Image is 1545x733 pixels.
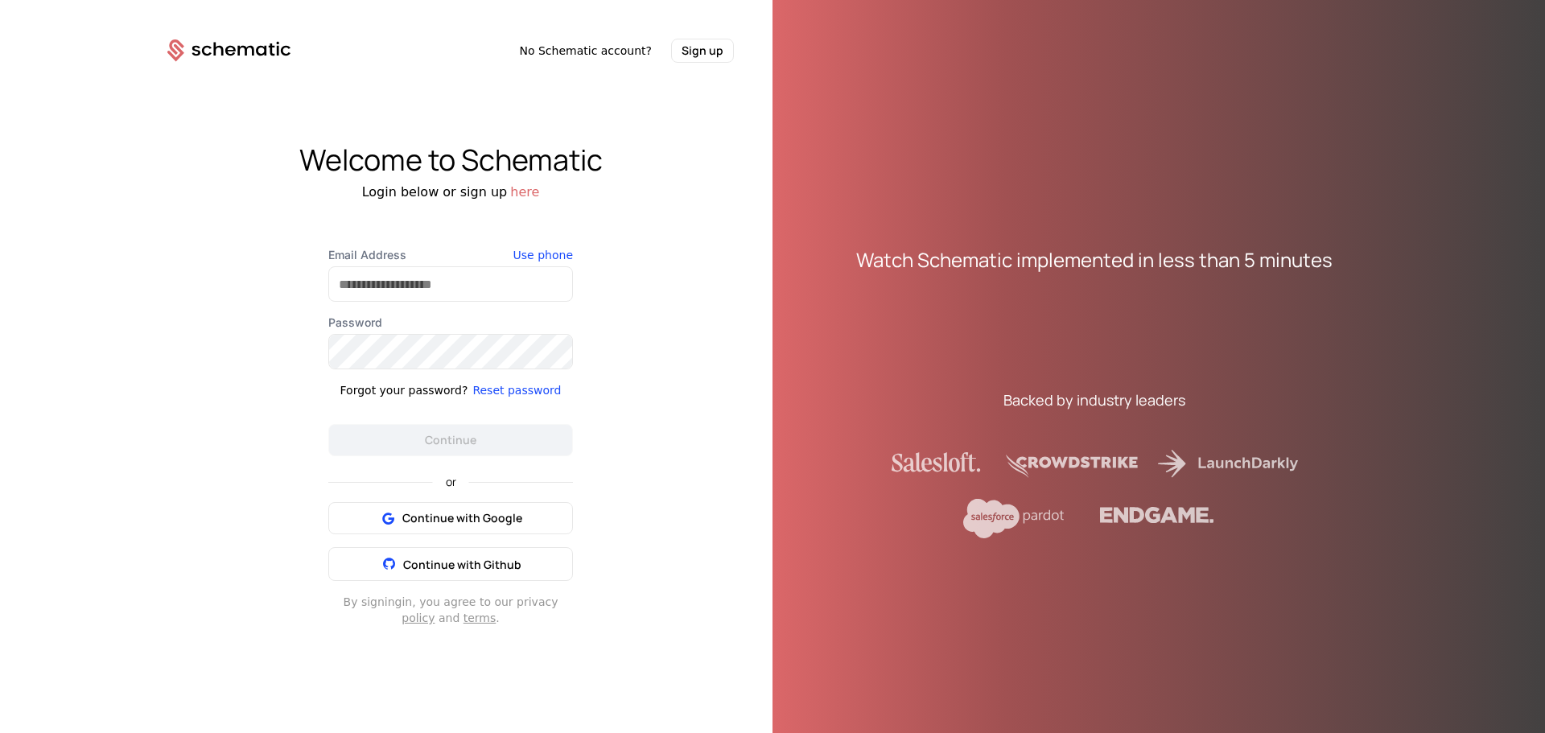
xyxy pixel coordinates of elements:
[328,424,573,456] button: Continue
[519,43,652,59] span: No Schematic account?
[402,612,435,624] a: policy
[340,382,468,398] div: Forgot your password?
[433,476,469,488] span: or
[328,247,573,263] label: Email Address
[472,382,561,398] button: Reset password
[328,594,573,626] div: By signing in , you agree to our privacy and .
[402,510,522,526] span: Continue with Google
[129,144,772,176] div: Welcome to Schematic
[856,247,1333,273] div: Watch Schematic implemented in less than 5 minutes
[129,183,772,202] div: Login below or sign up
[328,315,573,331] label: Password
[328,547,573,581] button: Continue with Github
[510,183,539,202] button: here
[671,39,734,63] button: Sign up
[463,612,496,624] a: terms
[328,502,573,534] button: Continue with Google
[403,557,521,572] span: Continue with Github
[1003,389,1185,411] div: Backed by industry leaders
[513,247,573,263] button: Use phone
